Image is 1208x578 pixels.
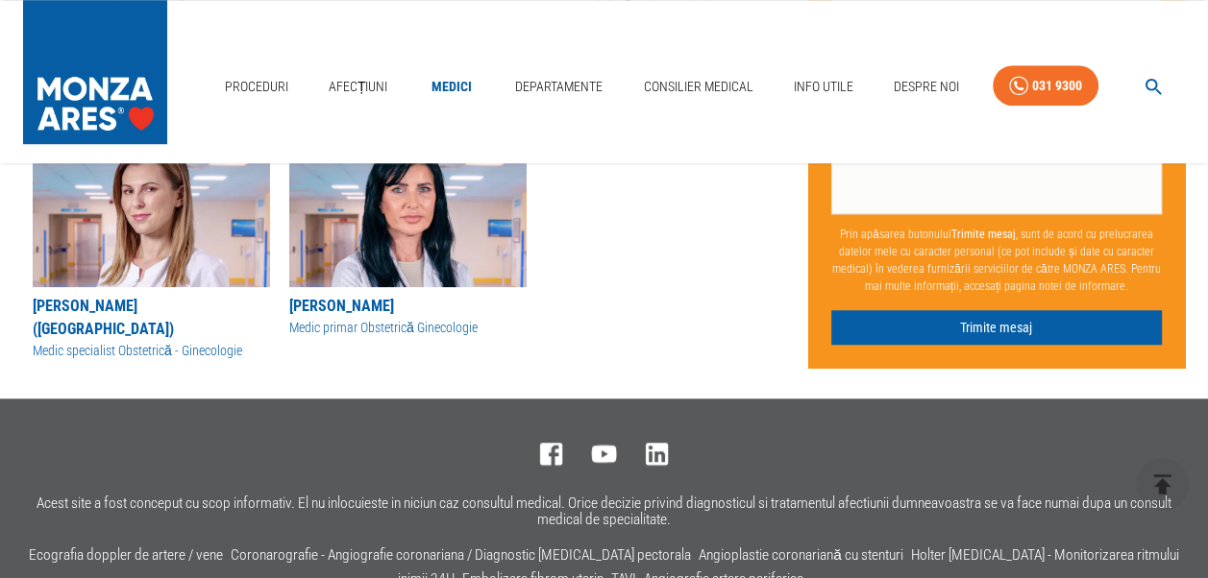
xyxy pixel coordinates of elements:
[33,133,270,361] a: [PERSON_NAME] ([GEOGRAPHIC_DATA])Medic specialist Obstetrică - Ginecologie
[993,65,1098,107] a: 031 9300
[421,67,482,107] a: Medici
[289,133,527,287] img: Dr. Oana Gălan
[321,67,396,107] a: Afecțiuni
[1136,458,1189,511] button: delete
[33,341,270,361] div: Medic specialist Obstetrică - Ginecologie
[217,67,296,107] a: Proceduri
[636,67,761,107] a: Consilier Medical
[786,67,861,107] a: Info Utile
[886,67,967,107] a: Despre Noi
[951,228,1016,241] b: Trimite mesaj
[289,295,527,318] div: [PERSON_NAME]
[231,546,691,564] a: Coronarografie - Angiografie coronariana / Diagnostic [MEDICAL_DATA] pectorala
[29,546,223,564] a: Ecografia doppler de artere / vene
[33,133,270,287] img: Dr. Ofelia Neagu
[289,133,527,338] a: [PERSON_NAME]Medic primar Obstetrică Ginecologie
[33,295,270,341] div: [PERSON_NAME] ([GEOGRAPHIC_DATA])
[507,67,610,107] a: Departamente
[289,318,527,338] div: Medic primar Obstetrică Ginecologie
[831,310,1162,346] button: Trimite mesaj
[831,218,1162,302] p: Prin apăsarea butonului , sunt de acord cu prelucrarea datelor mele cu caracter personal (ce pot ...
[23,495,1185,528] p: Acest site a fost conceput cu scop informativ. El nu inlocuieste in niciun caz consultul medical....
[699,546,903,564] a: Angioplastie coronariană cu stenturi
[1032,74,1082,98] div: 031 9300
